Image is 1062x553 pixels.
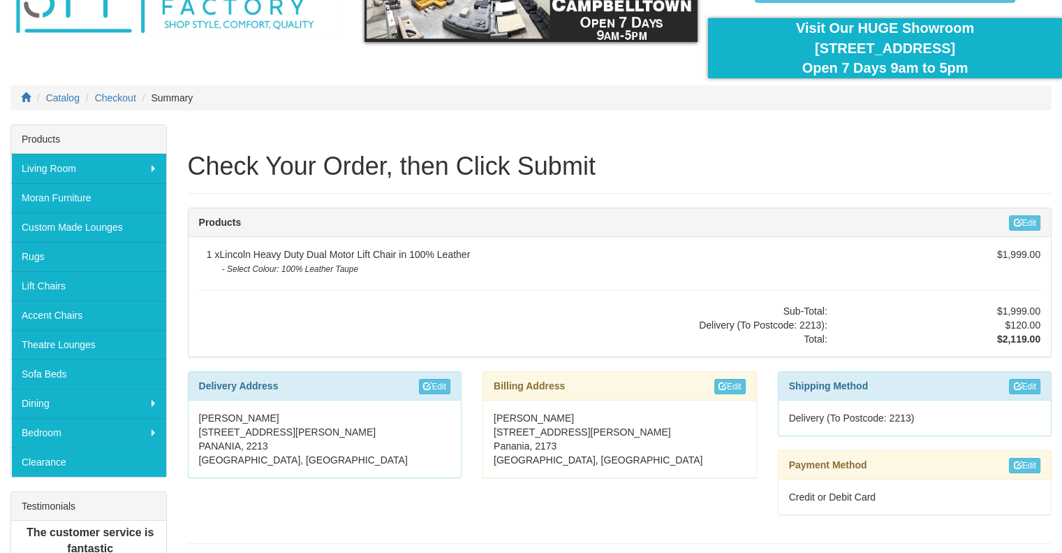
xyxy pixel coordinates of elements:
[419,379,450,394] a: Edit
[718,18,1052,78] div: Visit Our HUGE Showroom [STREET_ADDRESS] Open 7 Days 9am to 5pm
[220,247,920,275] td: Lincoln Heavy Duty Dual Motor Lift Chair in 100% Leather
[199,217,242,228] strong: Products
[827,318,1040,332] td: $120.00
[11,492,166,521] div: Testimonials
[95,92,136,103] a: Checkout
[789,380,869,392] strong: Shipping Method
[199,318,827,332] td: Delivery (To Postcode: 2213):
[46,92,80,103] a: Catalog
[483,401,756,477] div: [PERSON_NAME] [STREET_ADDRESS][PERSON_NAME] Panania, 2173 [GEOGRAPHIC_DATA], [GEOGRAPHIC_DATA]
[919,247,1040,275] td: $1,999.00
[199,332,827,346] td: Total:
[11,154,166,183] a: Living Room
[779,401,1052,436] div: Delivery (To Postcode: 2213)
[11,447,166,477] a: Clearance
[11,271,166,301] a: Lift Chairs
[11,213,166,242] a: Custom Made Lounges
[779,480,1052,515] div: Credit or Debit Card
[11,242,166,271] a: Rugs
[997,333,1040,345] strong: $2,119.00
[11,389,166,418] a: Dining
[714,379,746,394] a: Edit
[11,183,166,213] a: Moran Furniture
[827,304,1040,318] td: $1,999.00
[11,125,166,154] div: Products
[151,92,193,103] span: Summary
[199,247,220,275] td: 1 x
[11,301,166,330] a: Accent Chairs
[494,380,565,392] strong: Billing Address
[11,418,166,447] a: Bedroom
[789,459,867,471] strong: Payment Method
[11,330,166,359] a: Theatre Lounges
[11,359,166,389] a: Sofa Beds
[199,380,279,392] strong: Delivery Address
[1009,215,1040,231] a: Edit
[189,401,462,477] div: [PERSON_NAME] [STREET_ADDRESS][PERSON_NAME] PANANIA, 2213 [GEOGRAPHIC_DATA], [GEOGRAPHIC_DATA]
[222,264,358,274] i: - Select Colour: 100% Leather Taupe
[199,304,827,318] td: Sub-Total:
[188,152,1052,180] h1: Check Your Order, then Click Submit
[1009,379,1040,394] a: Edit
[1009,458,1040,473] a: Edit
